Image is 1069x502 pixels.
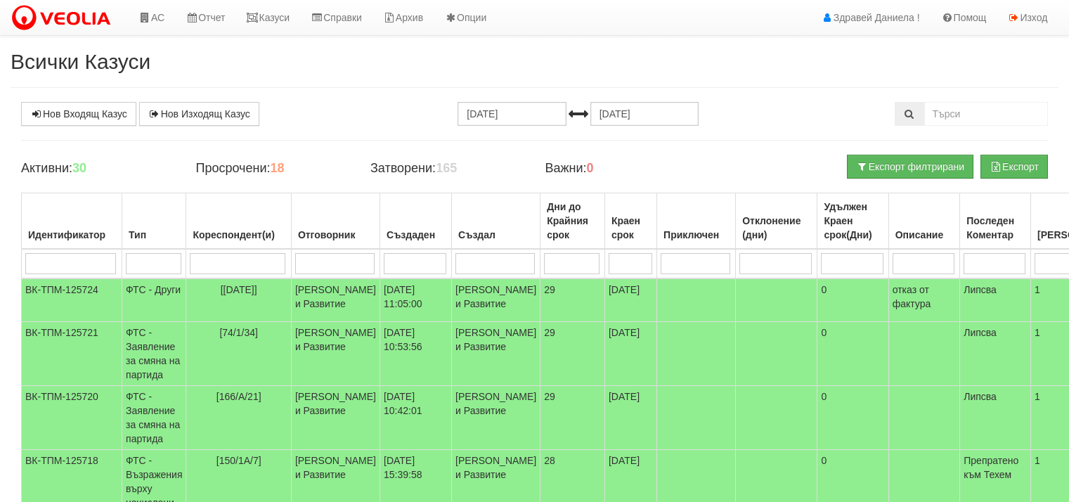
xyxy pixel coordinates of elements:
[11,4,117,33] img: VeoliaLogo.png
[190,225,287,245] div: Кореспондент(и)
[661,225,732,245] div: Приключен
[380,278,452,322] td: [DATE] 11:05:00
[25,225,118,245] div: Идентификатор
[219,327,258,338] span: [74/1/34]
[980,155,1048,179] button: Експорт
[604,386,656,450] td: [DATE]
[545,162,699,176] h4: Важни:
[544,197,601,245] div: Дни до Крайния срок
[22,193,122,250] th: Идентификатор: No sort applied, activate to apply an ascending sort
[291,193,380,250] th: Отговорник: No sort applied, activate to apply an ascending sort
[604,322,656,386] td: [DATE]
[196,162,350,176] h4: Просрочени:
[540,193,605,250] th: Дни до Крайния срок: No sort applied, activate to apply an ascending sort
[888,193,960,250] th: Описание: No sort applied, activate to apply an ascending sort
[847,155,973,179] button: Експорт филтрирани
[817,322,888,386] td: 0
[139,102,259,126] a: Нов Изходящ Казус
[452,278,540,322] td: [PERSON_NAME] и Развитие
[964,211,1027,245] div: Последен Коментар
[270,161,284,175] b: 18
[821,197,884,245] div: Удължен Краен срок(Дни)
[893,283,957,311] p: отказ от фактура
[964,327,997,338] span: Липсва
[452,322,540,386] td: [PERSON_NAME] и Развитие
[817,386,888,450] td: 0
[657,193,736,250] th: Приключен: No sort applied, activate to apply an ascending sort
[739,211,813,245] div: Отклонение (дни)
[455,225,536,245] div: Създал
[544,455,555,466] span: 28
[21,102,136,126] a: Нов Входящ Казус
[384,225,448,245] div: Създаден
[736,193,817,250] th: Отклонение (дни): No sort applied, activate to apply an ascending sort
[964,284,997,295] span: Липсва
[72,161,86,175] b: 30
[380,193,452,250] th: Създаден: No sort applied, activate to apply an ascending sort
[22,322,122,386] td: ВК-ТПМ-125721
[122,386,186,450] td: ФТС - Заявление за смяна на партида
[216,391,261,402] span: [166/А/21]
[186,193,291,250] th: Кореспондент(и): No sort applied, activate to apply an ascending sort
[604,278,656,322] td: [DATE]
[122,278,186,322] td: ФТС - Други
[544,327,555,338] span: 29
[221,284,257,295] span: [[DATE]]
[380,386,452,450] td: [DATE] 10:42:01
[291,278,380,322] td: [PERSON_NAME] и Развитие
[544,284,555,295] span: 29
[964,455,1018,480] span: Препратено към Техем
[22,386,122,450] td: ВК-ТПМ-125720
[21,162,175,176] h4: Активни:
[452,193,540,250] th: Създал: No sort applied, activate to apply an ascending sort
[960,193,1031,250] th: Последен Коментар: No sort applied, activate to apply an ascending sort
[436,161,457,175] b: 165
[817,193,888,250] th: Удължен Краен срок(Дни): No sort applied, activate to apply an ascending sort
[964,391,997,402] span: Липсва
[452,386,540,450] td: [PERSON_NAME] и Развитие
[587,161,594,175] b: 0
[122,322,186,386] td: ФТС - Заявление за смяна на партида
[370,162,524,176] h4: Затворени:
[604,193,656,250] th: Краен срок: No sort applied, activate to apply an ascending sort
[817,278,888,322] td: 0
[380,322,452,386] td: [DATE] 10:53:56
[291,322,380,386] td: [PERSON_NAME] и Развитие
[291,386,380,450] td: [PERSON_NAME] и Развитие
[11,50,1058,73] h2: Всички Казуси
[216,455,261,466] span: [150/1А/7]
[609,211,653,245] div: Краен срок
[126,225,182,245] div: Тип
[924,102,1049,126] input: Търсене по Идентификатор, Бл/Вх/Ап, Тип, Описание, Моб. Номер, Имейл, Файл, Коментар,
[893,225,957,245] div: Описание
[122,193,186,250] th: Тип: No sort applied, activate to apply an ascending sort
[295,225,376,245] div: Отговорник
[544,391,555,402] span: 29
[22,278,122,322] td: ВК-ТПМ-125724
